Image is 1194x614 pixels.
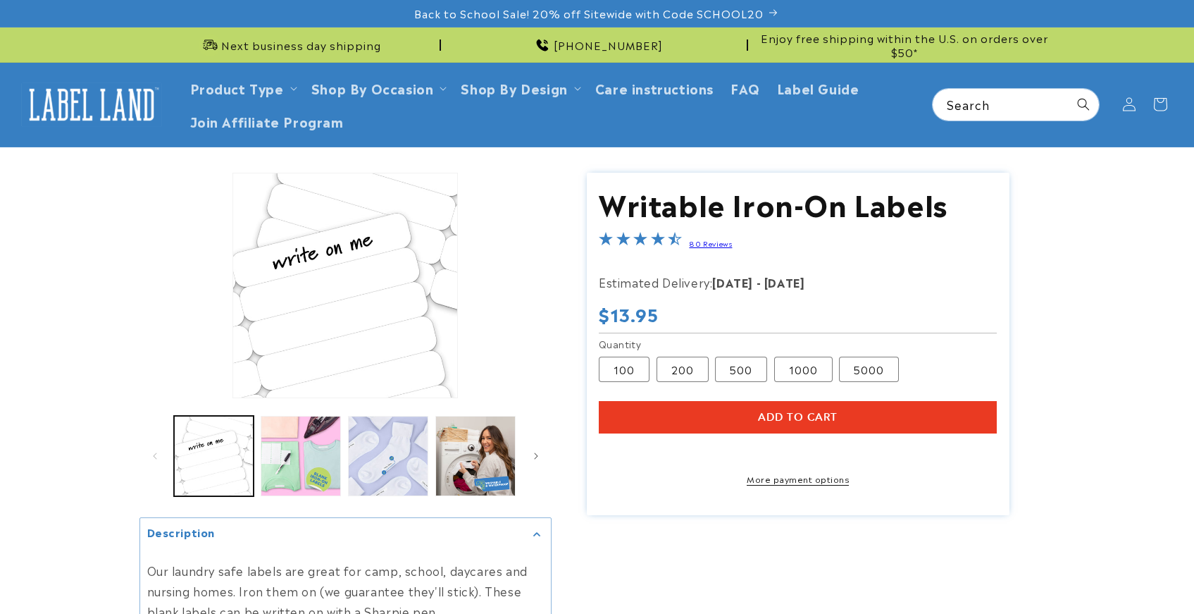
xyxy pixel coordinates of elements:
[722,71,769,104] a: FAQ
[190,78,284,97] a: Product Type
[303,71,453,104] summary: Shop By Occasion
[754,31,1055,59] span: Enjoy free shipping within the U.S. on orders over $50*
[769,71,868,104] a: Label Guide
[587,71,722,104] a: Care instructions
[1068,89,1099,120] button: Search
[311,80,434,96] span: Shop By Occasion
[657,357,709,382] label: 200
[452,71,586,104] summary: Shop By Design
[182,104,352,137] a: Join Affiliate Program
[599,337,642,351] legend: Quantity
[599,233,682,250] span: 4.3-star overall rating
[689,238,732,248] a: 80 Reviews
[730,80,760,96] span: FAQ
[554,38,663,52] span: [PHONE_NUMBER]
[599,303,659,325] span: $13.95
[435,416,516,496] button: Load image 4 in gallery view
[764,274,805,290] strong: [DATE]
[754,27,1055,62] div: Announcement
[414,6,764,20] span: Back to School Sale! 20% off Sitewide with Code SCHOOL20
[348,416,428,496] button: Load image 3 in gallery view
[712,274,753,290] strong: [DATE]
[599,472,997,485] a: More payment options
[521,441,552,472] button: Slide right
[140,518,551,550] summary: Description
[174,416,254,496] button: Load image 1 in gallery view
[461,78,567,97] a: Shop By Design
[447,27,748,62] div: Announcement
[595,80,714,96] span: Care instructions
[599,401,997,434] button: Add to cart
[839,357,899,382] label: 5000
[190,113,344,129] span: Join Affiliate Program
[261,416,341,496] button: Load image 2 in gallery view
[757,274,761,290] strong: -
[715,357,767,382] label: 500
[147,525,216,539] h2: Description
[139,441,170,472] button: Slide left
[599,185,997,221] h1: Writable Iron-On Labels
[599,357,649,382] label: 100
[758,411,838,424] span: Add to cart
[139,27,441,62] div: Announcement
[21,82,162,126] img: Label Land
[774,357,833,382] label: 1000
[221,38,381,52] span: Next business day shipping
[599,272,951,293] p: Estimated Delivery:
[16,78,168,132] a: Label Land
[777,80,859,96] span: Label Guide
[182,71,303,104] summary: Product Type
